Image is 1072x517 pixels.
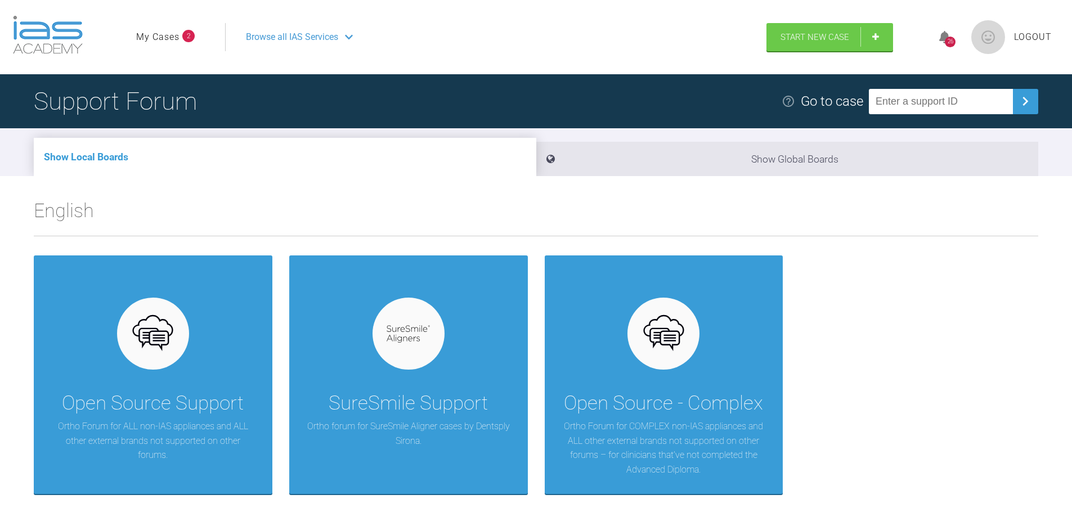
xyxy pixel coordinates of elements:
span: Start New Case [781,32,849,42]
a: SureSmile SupportOrtho forum for SureSmile Aligner cases by Dentsply Sirona. [289,255,528,494]
img: opensource.6e495855.svg [131,312,174,356]
p: Ortho Forum for COMPLEX non-IAS appliances and ALL other external brands not supported on other f... [562,419,766,476]
div: 26 [945,37,956,47]
div: SureSmile Support [329,388,488,419]
li: Show Global Boards [536,142,1039,176]
input: Enter a support ID [869,89,1013,114]
a: Open Source SupportOrtho Forum for ALL non-IAS appliances and ALL other external brands not suppo... [34,255,272,494]
div: Go to case [801,91,863,112]
a: My Cases [136,30,180,44]
a: Logout [1014,30,1052,44]
p: Ortho forum for SureSmile Aligner cases by Dentsply Sirona. [306,419,511,448]
div: Open Source - Complex [564,388,763,419]
span: Browse all IAS Services [246,30,338,44]
img: logo-light.3e3ef733.png [13,16,83,54]
a: Start New Case [766,23,893,51]
img: opensource.6e495855.svg [642,312,685,356]
li: Show Local Boards [34,138,536,176]
img: chevronRight.28bd32b0.svg [1016,92,1034,110]
img: suresmile.935bb804.svg [387,325,430,343]
div: Open Source Support [62,388,244,419]
a: Open Source - ComplexOrtho Forum for COMPLEX non-IAS appliances and ALL other external brands not... [545,255,783,494]
img: help.e70b9f3d.svg [782,95,795,108]
p: Ortho Forum for ALL non-IAS appliances and ALL other external brands not supported on other forums. [51,419,255,462]
h1: Support Forum [34,82,197,121]
img: profile.png [971,20,1005,54]
span: 2 [182,30,195,42]
h2: English [34,195,1038,236]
